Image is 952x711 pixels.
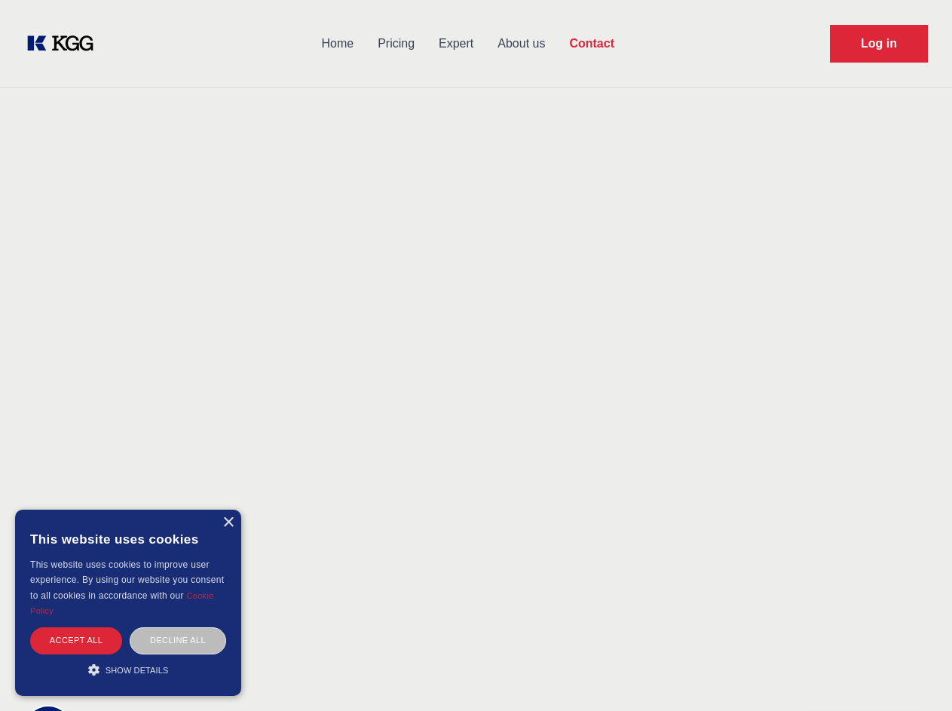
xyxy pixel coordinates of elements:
a: Home [309,24,366,63]
a: About us [485,24,557,63]
iframe: Chat Widget [877,639,952,711]
a: Contact [557,24,626,63]
span: This website uses cookies to improve user experience. By using our website you consent to all coo... [30,559,224,601]
div: Accept all [30,627,122,654]
a: Cookie Policy [30,591,214,615]
div: Decline all [130,627,226,654]
a: Expert [427,24,485,63]
span: Show details [106,666,169,675]
div: This website uses cookies [30,521,226,557]
a: Pricing [366,24,427,63]
div: Show details [30,662,226,677]
a: Request Demo [830,25,928,63]
a: KOL Knowledge Platform: Talk to Key External Experts (KEE) [24,32,106,56]
div: Close [222,517,234,529]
